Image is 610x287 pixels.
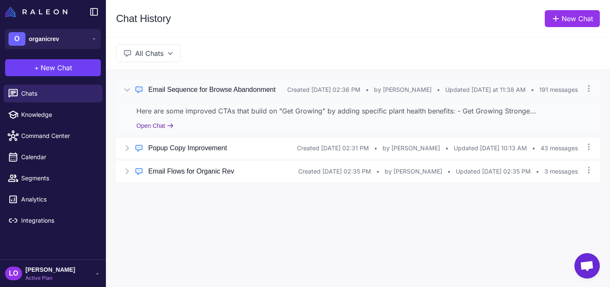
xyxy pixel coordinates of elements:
span: Analytics [21,195,96,204]
h3: Email Flows for Organic Rev [148,166,234,177]
span: • [445,143,449,153]
span: by [PERSON_NAME] [385,167,442,176]
span: by [PERSON_NAME] [383,143,440,153]
span: + [34,63,39,73]
a: Chats [3,85,103,102]
span: • [531,85,534,94]
span: organicrev [29,34,59,44]
span: 3 messages [544,167,578,176]
a: Open chat [574,253,600,279]
span: Created [DATE] 02:36 PM [287,85,360,94]
a: Calendar [3,148,103,166]
span: 191 messages [539,85,578,94]
h1: Chat History [116,12,171,25]
button: +New Chat [5,59,101,76]
button: All Chats [116,44,181,62]
span: 43 messages [541,143,578,153]
span: Chats [21,89,96,98]
span: Segments [21,174,96,183]
div: Here are some improved CTAs that build on "Get Growing" by adding specific plant health benefits:... [136,106,579,116]
a: Analytics [3,190,103,208]
a: Knowledge [3,106,103,124]
span: Created [DATE] 02:35 PM [298,167,371,176]
span: Updated [DATE] 02:35 PM [456,167,531,176]
div: O [8,32,25,46]
span: Knowledge [21,110,96,119]
span: • [374,143,377,153]
span: Updated [DATE] 10:13 AM [454,143,527,153]
span: Updated [DATE] at 11:38 AM [445,85,526,94]
div: LO [5,267,22,280]
a: New Chat [545,10,600,27]
span: Command Center [21,131,96,141]
button: Open Chat [136,121,174,130]
a: Segments [3,169,103,187]
span: [PERSON_NAME] [25,265,75,274]
button: Oorganicrev [5,29,101,49]
span: Calendar [21,152,96,162]
span: • [437,85,440,94]
span: • [447,167,451,176]
span: • [376,167,380,176]
h3: Popup Copy Improvement [148,143,227,153]
span: Active Plan [25,274,75,282]
span: by [PERSON_NAME] [374,85,432,94]
span: • [366,85,369,94]
a: Command Center [3,127,103,145]
span: New Chat [41,63,72,73]
span: • [532,143,535,153]
img: Raleon Logo [5,7,67,17]
a: Integrations [3,212,103,229]
span: Integrations [21,216,96,225]
span: Created [DATE] 02:31 PM [297,143,369,153]
span: • [536,167,539,176]
h3: Email Sequence for Browse Abandonment [148,85,276,95]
